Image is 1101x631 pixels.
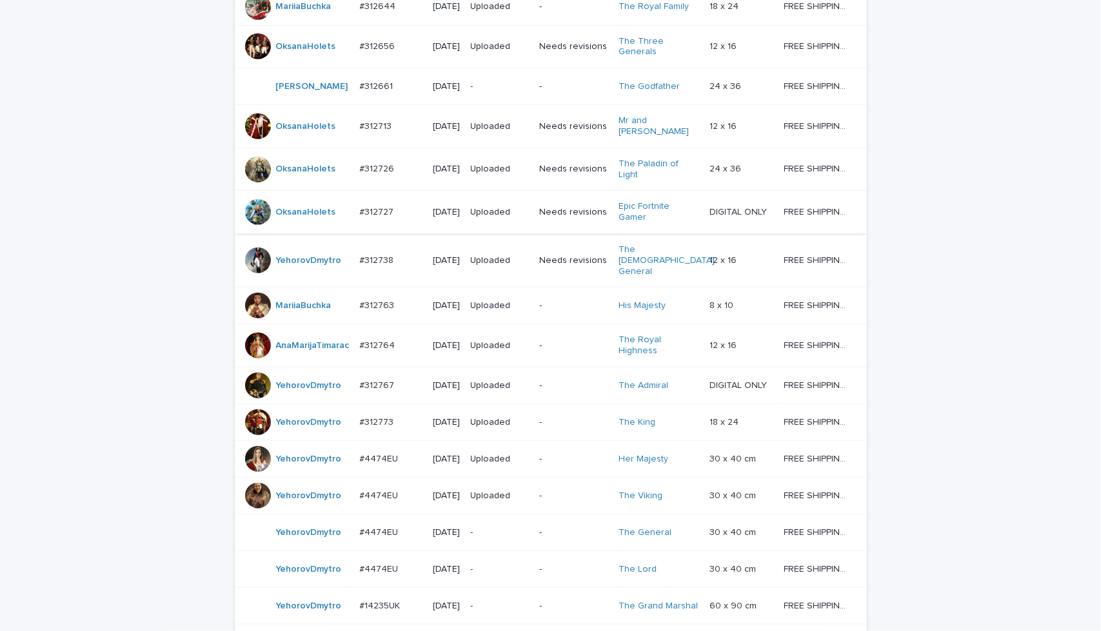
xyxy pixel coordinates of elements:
p: Uploaded [471,454,529,465]
p: FREE SHIPPING - preview in 1-2 business days, after your approval delivery will take 6-10 busines... [784,488,848,501]
p: [DATE] [433,340,461,351]
p: - [539,300,608,311]
p: Uploaded [471,121,529,132]
p: FREE SHIPPING - preview in 1-2 business days, after your approval delivery will take 5-10 b.d. [784,119,848,132]
a: YehorovDmytro [276,601,342,612]
p: [DATE] [433,207,461,218]
a: OksanaHolets [276,121,336,132]
tr: OksanaHolets #312726#312726 [DATE]UploadedNeeds revisionsThe Paladin of Light 24 x 3624 x 36 FREE... [235,148,867,191]
tr: MariiaBuchka #312763#312763 [DATE]Uploaded-His Majesty 8 x 108 x 10 FREE SHIPPING - preview in 1-... [235,287,867,324]
p: 30 x 40 cm [709,488,759,501]
a: YehorovDmytro [276,380,342,391]
a: The Admiral [619,380,668,391]
p: [DATE] [433,121,461,132]
p: - [539,564,608,575]
p: - [539,1,608,12]
a: The Royal Highness [619,335,699,356]
p: FREE SHIPPING - preview in 1-2 business days, after your approval delivery will take 5-10 b.d. [784,39,848,52]
p: [DATE] [433,164,461,175]
p: Needs revisions [539,255,608,266]
a: MariiaBuchka [276,1,332,12]
p: Needs revisions [539,41,608,52]
p: #14235UK [360,598,403,612]
p: #312767 [360,378,397,391]
a: Epic Fortnite Gamer [619,201,699,223]
p: #312773 [360,414,397,428]
p: FREE SHIPPING - preview in 1-2 business days, after your approval delivery will take 5-10 b.d. [784,414,848,428]
p: [DATE] [433,601,461,612]
p: 24 x 36 [709,79,744,92]
p: #4474EU [360,525,401,538]
p: [DATE] [433,380,461,391]
a: The Godfather [619,81,680,92]
p: Uploaded [471,380,529,391]
p: FREE SHIPPING - preview in 1-2 business days, after your approval delivery will take 10-12 busine... [784,598,848,612]
p: FREE SHIPPING - preview in 1-2 business days, after your approval delivery will take 6-10 busines... [784,525,848,538]
p: FREE SHIPPING - preview in 1-2 business days, after your approval delivery will take 5-10 b.d. [784,204,848,218]
p: - [471,564,529,575]
p: - [539,417,608,428]
p: FREE SHIPPING - preview in 1-2 business days, after your approval delivery will take 5-10 b.d. [784,378,848,391]
p: 12 x 16 [709,338,739,351]
p: - [539,527,608,538]
tr: YehorovDmytro #4474EU#4474EU [DATE]--The General 30 x 40 cm30 x 40 cm FREE SHIPPING - preview in ... [235,514,867,550]
a: Mr and [PERSON_NAME] [619,115,699,137]
a: YehorovDmytro [276,417,342,428]
p: Uploaded [471,255,529,266]
p: #312713 [360,119,395,132]
p: - [539,340,608,351]
a: The Lord [619,564,657,575]
p: FREE SHIPPING - preview in 1-2 business days, after your approval delivery will take 5-10 b.d. [784,253,848,266]
p: [DATE] [433,255,461,266]
p: - [539,601,608,612]
p: [DATE] [433,1,461,12]
p: Uploaded [471,207,529,218]
tr: YehorovDmytro #312738#312738 [DATE]UploadedNeeds revisionsThe [DEMOGRAPHIC_DATA] General 12 x 161... [235,233,867,287]
p: 12 x 16 [709,39,739,52]
tr: YehorovDmytro #4474EU#4474EU [DATE]--The Lord 30 x 40 cm30 x 40 cm FREE SHIPPING - preview in 1-2... [235,550,867,587]
a: OksanaHolets [276,207,336,218]
p: [DATE] [433,564,461,575]
a: The King [619,417,655,428]
p: #312661 [360,79,396,92]
p: DIGITAL ONLY [709,204,769,218]
p: 12 x 16 [709,119,739,132]
a: YehorovDmytro [276,564,342,575]
p: #312727 [360,204,397,218]
p: FREE SHIPPING - preview in 1-2 business days, after your approval delivery will take 5-10 b.d. [784,298,848,311]
tr: YehorovDmytro #4474EU#4474EU [DATE]Uploaded-The Viking 30 x 40 cm30 x 40 cm FREE SHIPPING - previ... [235,477,867,514]
a: The [DEMOGRAPHIC_DATA] General [619,244,715,277]
p: - [471,81,529,92]
a: His Majesty [619,300,666,311]
p: Uploaded [471,1,529,12]
p: [DATE] [433,417,461,428]
p: DIGITAL ONLY [709,378,769,391]
tr: OksanaHolets #312656#312656 [DATE]UploadedNeeds revisionsThe Three Generals 12 x 1612 x 16 FREE S... [235,25,867,68]
p: FREE SHIPPING - preview in 1-2 business days, after your approval delivery will take 6-10 busines... [784,561,848,575]
p: #312656 [360,39,398,52]
a: AnaMarijaTimarac [276,340,350,351]
p: FREE SHIPPING - preview in 1-2 business days, after your approval delivery will take 5-10 b.d. [784,338,848,351]
a: YehorovDmytro [276,454,342,465]
tr: [PERSON_NAME] #312661#312661 [DATE]--The Godfather 24 x 3624 x 36 FREE SHIPPING - preview in 1-2 ... [235,68,867,105]
a: The Grand Marshal [619,601,698,612]
a: The Royal Family [619,1,689,12]
p: [DATE] [433,81,461,92]
tr: YehorovDmytro #312767#312767 [DATE]Uploaded-The Admiral DIGITAL ONLYDIGITAL ONLY FREE SHIPPING - ... [235,367,867,403]
a: [PERSON_NAME] [276,81,348,92]
p: #4474EU [360,451,401,465]
a: The Paladin of Light [619,159,699,180]
a: OksanaHolets [276,164,336,175]
p: #312726 [360,161,397,175]
a: The Viking [619,490,662,501]
p: Needs revisions [539,207,608,218]
p: 24 x 36 [709,161,744,175]
p: [DATE] [433,454,461,465]
p: #4474EU [360,488,401,501]
p: Uploaded [471,164,529,175]
p: FREE SHIPPING - preview in 1-2 business days, after your approval delivery will take 5-10 b.d. [784,79,848,92]
tr: OksanaHolets #312713#312713 [DATE]UploadedNeeds revisionsMr and [PERSON_NAME] 12 x 1612 x 16 FREE... [235,105,867,148]
p: 30 x 40 cm [709,525,759,538]
a: Her Majesty [619,454,668,465]
p: Uploaded [471,417,529,428]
